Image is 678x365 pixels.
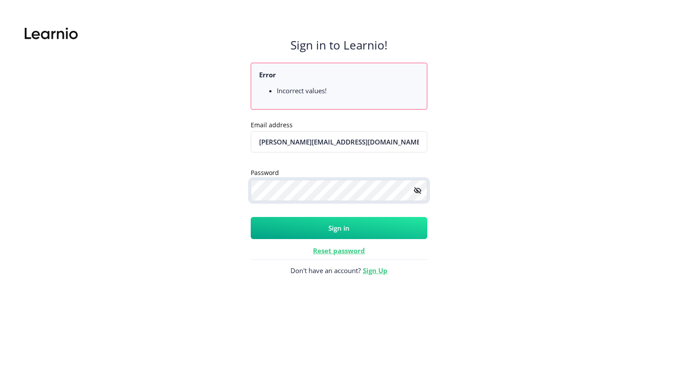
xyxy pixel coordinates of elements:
img: Learnio.svg [25,25,78,42]
input: Enter Email [251,131,427,152]
li: Incorrect values! [277,86,419,95]
h4: Sign in to Learnio! [290,38,388,52]
a: Sign Up [363,266,388,275]
a: Reset password [313,246,365,255]
b: Error [259,70,276,79]
span: Don't have an account? [251,259,427,281]
button: Sign in [251,217,427,239]
label: Email address [251,121,293,129]
label: Password [251,168,279,177]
